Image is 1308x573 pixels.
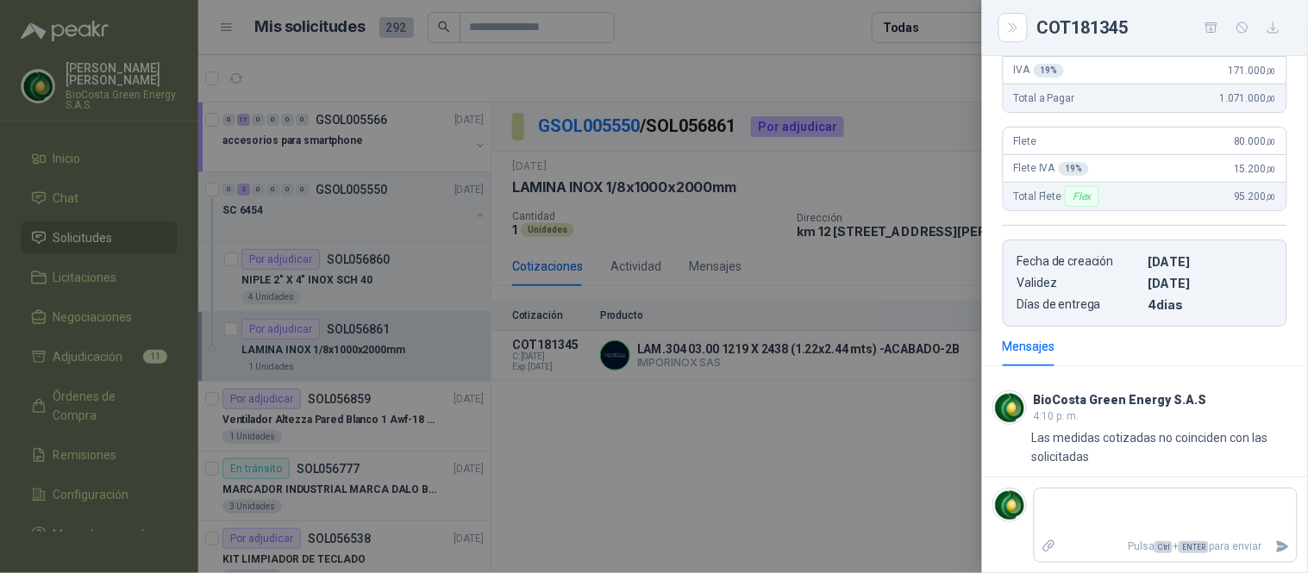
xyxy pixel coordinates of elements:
[993,489,1026,521] img: Company Logo
[1268,532,1297,562] button: Enviar
[1037,14,1287,41] div: COT181345
[1014,186,1103,207] span: Total Flete
[1266,137,1276,146] span: ,00
[1003,17,1023,38] button: Close
[1065,186,1098,207] div: Flex
[1014,92,1074,104] span: Total a Pagar
[1034,64,1065,78] div: 19 %
[1003,337,1055,356] div: Mensajes
[1266,66,1276,76] span: ,00
[1266,94,1276,103] span: ,00
[1266,192,1276,202] span: ,00
[1234,163,1276,175] span: 15.200
[1266,165,1276,174] span: ,00
[1148,276,1273,290] p: [DATE]
[1220,92,1276,104] span: 1.071.000
[1014,162,1089,176] span: Flete IVA
[1234,135,1276,147] span: 80.000
[1034,395,1207,405] h3: BioCosta Green Energy S.A.S
[1148,297,1273,312] p: 4 dias
[1179,541,1209,553] span: ENTER
[1017,297,1142,312] p: Días de entrega
[1059,162,1090,176] div: 19 %
[1014,64,1064,78] span: IVA
[1228,65,1276,77] span: 171.000
[1148,254,1273,269] p: [DATE]
[1032,428,1298,466] p: Las medidas cotizadas no coinciden con las solicitadas
[1034,410,1080,422] span: 4:10 p. m.
[1017,254,1142,269] p: Fecha de creación
[1017,276,1142,290] p: Validez
[993,391,1026,424] img: Company Logo
[1234,190,1276,202] span: 95.200
[1035,532,1064,562] label: Adjuntar archivos
[1014,135,1036,147] span: Flete
[1064,532,1269,562] p: Pulsa + para enviar
[1155,541,1173,553] span: Ctrl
